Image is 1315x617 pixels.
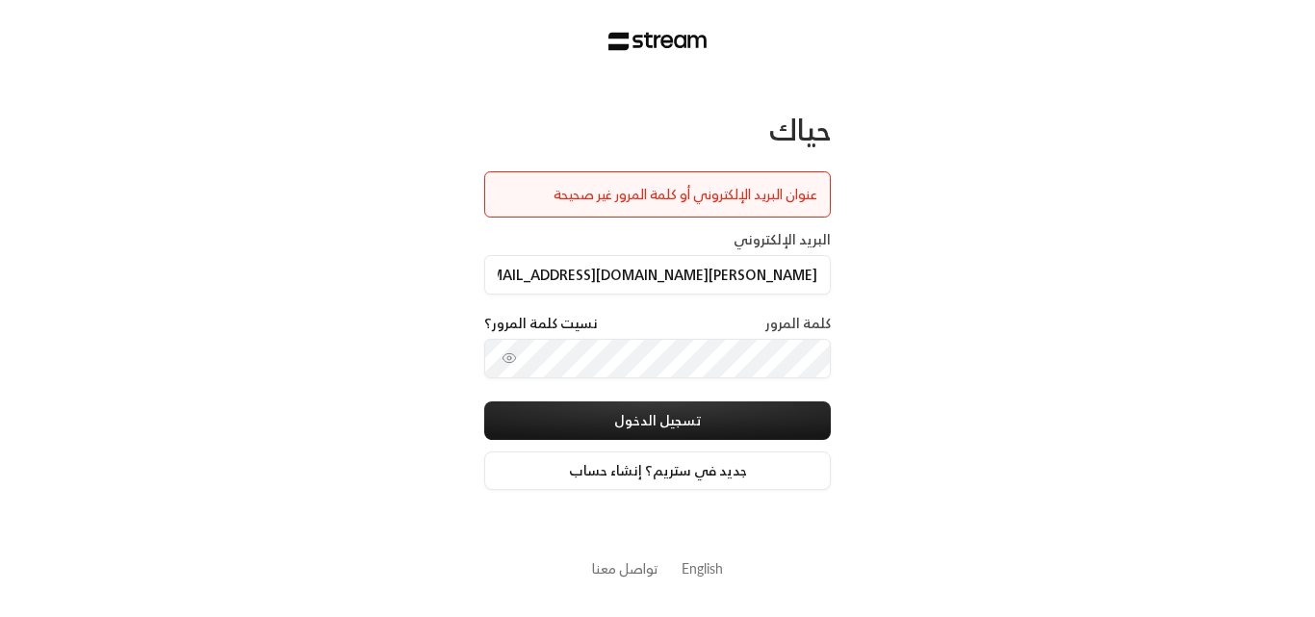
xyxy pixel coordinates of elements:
a: جديد في ستريم؟ إنشاء حساب [484,451,831,490]
button: toggle password visibility [494,343,525,373]
a: English [682,551,723,586]
label: كلمة المرور [765,314,831,333]
div: عنوان البريد الإلكتروني أو كلمة المرور غير صحيحة [498,185,817,204]
label: البريد الإلكتروني [734,230,831,249]
span: حياك [769,104,831,155]
button: تسجيل الدخول [484,401,831,440]
a: تواصل معنا [592,556,658,580]
img: Stream Logo [608,32,708,51]
a: نسيت كلمة المرور؟ [484,314,598,333]
button: تواصل معنا [592,558,658,578]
